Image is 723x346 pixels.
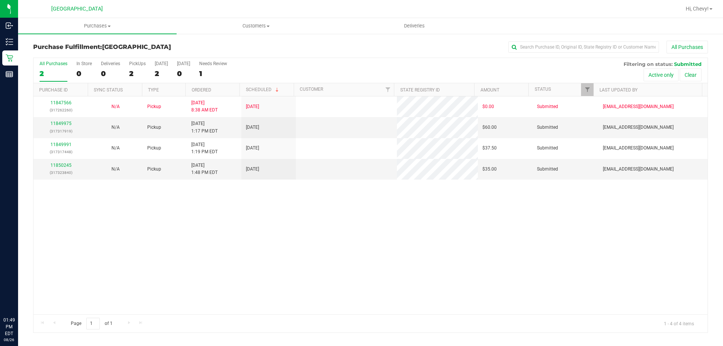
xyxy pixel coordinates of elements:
[599,87,638,93] a: Last Updated By
[38,148,84,155] p: (317317448)
[603,145,674,152] span: [EMAIL_ADDRESS][DOMAIN_NAME]
[147,124,161,131] span: Pickup
[64,318,119,329] span: Page of 1
[76,69,92,78] div: 0
[191,99,218,114] span: [DATE] 8:38 AM EDT
[482,124,497,131] span: $60.00
[111,104,120,109] span: Not Applicable
[482,103,494,110] span: $0.00
[177,61,190,66] div: [DATE]
[191,162,218,176] span: [DATE] 1:48 PM EDT
[50,142,72,147] a: 11849991
[101,61,120,66] div: Deliveries
[603,103,674,110] span: [EMAIL_ADDRESS][DOMAIN_NAME]
[246,87,280,92] a: Scheduled
[6,38,13,46] inline-svg: Inventory
[246,124,259,131] span: [DATE]
[3,337,15,343] p: 08/26
[667,41,708,53] button: All Purchases
[537,145,558,152] span: Submitted
[147,103,161,110] span: Pickup
[102,43,171,50] span: [GEOGRAPHIC_DATA]
[508,41,659,53] input: Search Purchase ID, Original ID, State Registry ID or Customer Name...
[300,87,323,92] a: Customer
[129,61,146,66] div: PickUps
[191,120,218,134] span: [DATE] 1:17 PM EDT
[537,124,558,131] span: Submitted
[50,121,72,126] a: 11849975
[535,87,551,92] a: Status
[39,87,68,93] a: Purchase ID
[51,6,103,12] span: [GEOGRAPHIC_DATA]
[101,69,120,78] div: 0
[381,83,394,96] a: Filter
[111,103,120,110] button: N/A
[177,23,335,29] span: Customers
[111,124,120,131] button: N/A
[111,166,120,172] span: Not Applicable
[50,163,72,168] a: 11850245
[147,145,161,152] span: Pickup
[246,166,259,173] span: [DATE]
[686,6,709,12] span: Hi, Chevy!
[148,87,159,93] a: Type
[581,83,593,96] a: Filter
[33,44,258,50] h3: Purchase Fulfillment:
[40,61,67,66] div: All Purchases
[155,69,168,78] div: 2
[680,69,702,81] button: Clear
[644,69,679,81] button: Active only
[38,169,84,176] p: (317323840)
[111,145,120,152] button: N/A
[191,141,218,155] span: [DATE] 1:19 PM EDT
[111,166,120,173] button: N/A
[199,61,227,66] div: Needs Review
[199,69,227,78] div: 1
[603,124,674,131] span: [EMAIL_ADDRESS][DOMAIN_NAME]
[38,128,84,135] p: (317317919)
[147,166,161,173] span: Pickup
[111,125,120,130] span: Not Applicable
[6,22,13,29] inline-svg: Inbound
[246,103,259,110] span: [DATE]
[6,70,13,78] inline-svg: Reports
[192,87,211,93] a: Ordered
[155,61,168,66] div: [DATE]
[6,54,13,62] inline-svg: Retail
[177,18,335,34] a: Customers
[537,103,558,110] span: Submitted
[18,23,177,29] span: Purchases
[86,318,100,329] input: 1
[40,69,67,78] div: 2
[674,61,702,67] span: Submitted
[537,166,558,173] span: Submitted
[50,100,72,105] a: 11847566
[603,166,674,173] span: [EMAIL_ADDRESS][DOMAIN_NAME]
[3,317,15,337] p: 01:49 PM EDT
[177,69,190,78] div: 0
[38,107,84,114] p: (317262260)
[94,87,123,93] a: Sync Status
[129,69,146,78] div: 2
[400,87,440,93] a: State Registry ID
[76,61,92,66] div: In Store
[246,145,259,152] span: [DATE]
[18,18,177,34] a: Purchases
[394,23,435,29] span: Deliveries
[8,286,30,308] iframe: Resource center
[111,145,120,151] span: Not Applicable
[480,87,499,93] a: Amount
[335,18,494,34] a: Deliveries
[482,166,497,173] span: $35.00
[624,61,673,67] span: Filtering on status:
[482,145,497,152] span: $37.50
[658,318,700,329] span: 1 - 4 of 4 items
